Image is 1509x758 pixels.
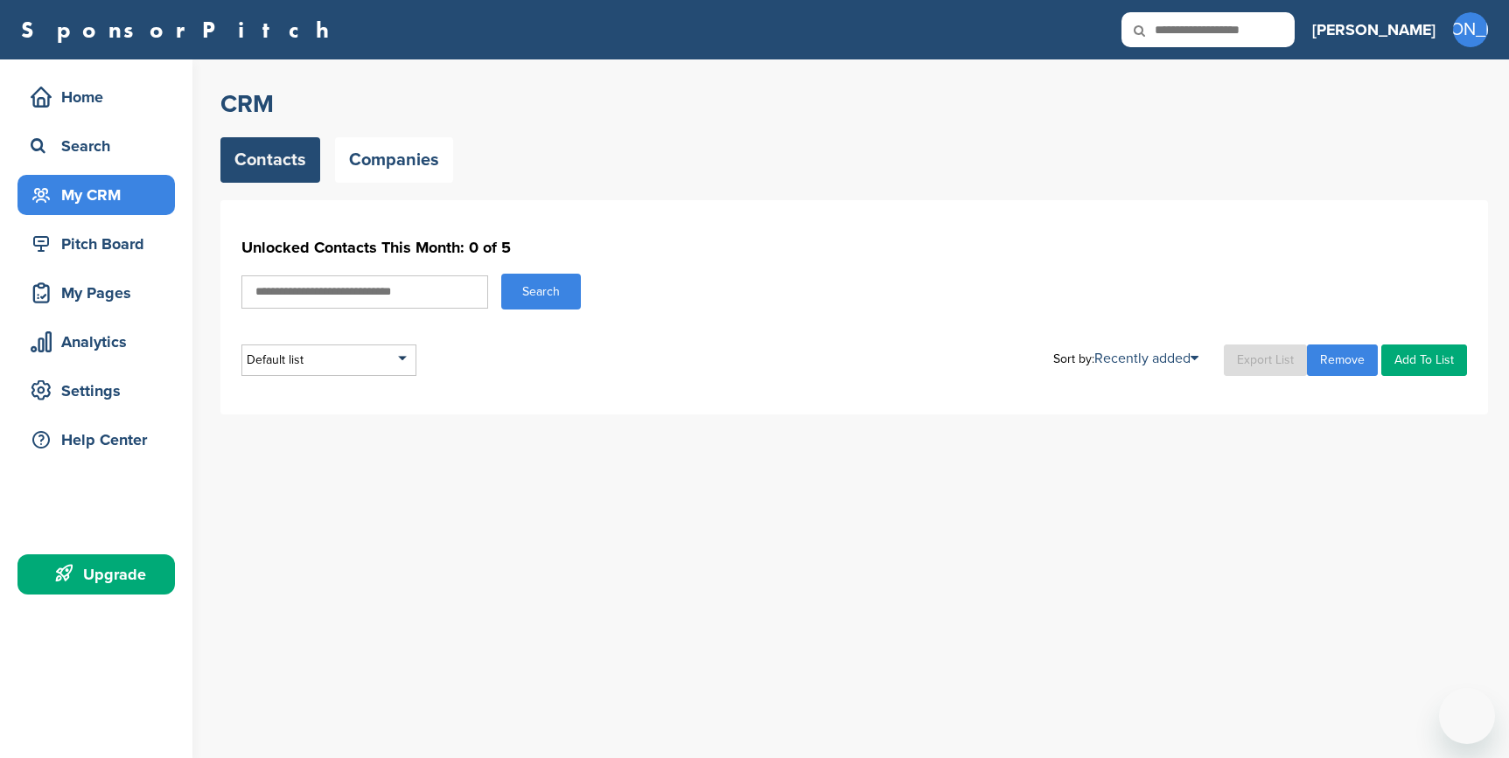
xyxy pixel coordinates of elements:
a: Settings [17,371,175,411]
a: Analytics [17,322,175,362]
div: Pitch Board [26,228,175,260]
a: My CRM [17,175,175,215]
div: Upgrade [26,559,175,590]
a: Home [17,77,175,117]
span: [PERSON_NAME] [1453,12,1488,47]
div: Default list [241,344,416,376]
div: Analytics [26,326,175,358]
div: Sort by: [1053,351,1198,365]
button: Search [501,274,581,309]
div: My CRM [26,179,175,211]
div: Settings [26,375,175,407]
iframe: Button to launch messaging window [1439,688,1495,744]
h3: [PERSON_NAME] [1312,17,1436,42]
a: My Pages [17,273,175,313]
div: My Pages [26,277,175,309]
a: Help Center [17,420,175,460]
a: Add To List [1381,344,1467,376]
a: Recently added [1094,350,1198,367]
a: Export List [1224,344,1307,376]
a: [PERSON_NAME] [1312,10,1436,49]
div: Help Center [26,424,175,455]
h2: CRM [220,88,1488,120]
a: Contacts [220,137,320,183]
div: Home [26,81,175,113]
a: Upgrade [17,554,175,595]
a: Pitch Board [17,224,175,264]
a: Search [17,126,175,166]
h1: Unlocked Contacts This Month: 0 of 5 [241,232,1467,263]
a: Remove [1307,344,1378,376]
div: Search [26,130,175,162]
a: Companies [335,137,453,183]
a: SponsorPitch [21,18,340,41]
